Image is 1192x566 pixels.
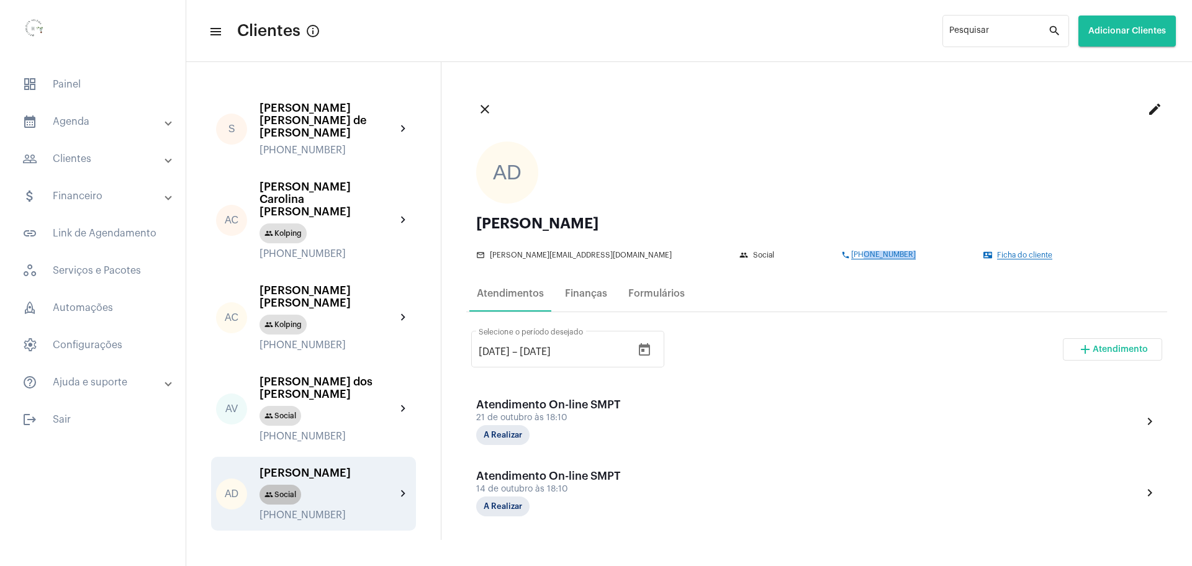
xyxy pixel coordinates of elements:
[12,330,173,360] span: Configurações
[22,375,37,390] mat-icon: sidenav icon
[632,338,657,362] button: Open calendar
[476,398,620,411] div: Atendimento On-line SMPT
[216,302,247,333] div: AC
[7,144,186,174] mat-expansion-panel-header: sidenav iconClientes
[490,251,672,259] span: [PERSON_NAME][EMAIL_ADDRESS][DOMAIN_NAME]
[396,122,411,137] mat-icon: chevron_right
[7,181,186,211] mat-expansion-panel-header: sidenav iconFinanceiro
[476,251,486,259] mat-icon: mail_outline
[22,300,37,315] span: sidenav icon
[396,213,411,228] mat-icon: chevron_right
[12,293,173,323] span: Automações
[264,490,273,499] mat-icon: group
[216,478,247,510] div: AD
[264,229,273,238] mat-icon: group
[264,320,273,329] mat-icon: group
[22,263,37,278] span: sidenav icon
[260,485,301,505] mat-chip: Social
[476,470,620,482] div: Atendimento On-line SMPT
[739,251,749,259] mat-icon: group
[753,251,774,259] span: Social
[260,406,301,426] mat-chip: Social
[22,189,166,204] mat-panel-title: Financeiro
[477,288,544,299] div: Atendimentos
[260,145,396,156] div: [PHONE_NUMBER]
[216,205,247,236] div: AC
[476,413,620,423] div: 21 de outubro às 18:10
[22,189,37,204] mat-icon: sidenav icon
[7,367,186,397] mat-expansion-panel-header: sidenav iconAjuda e suporte
[983,251,993,259] mat-icon: contact_mail
[1078,342,1093,357] mat-icon: add
[628,288,685,299] div: Formulários
[22,114,37,129] mat-icon: sidenav icon
[520,346,594,357] input: Data do fim
[260,510,396,521] div: [PHONE_NUMBER]
[851,251,916,259] span: [PHONE_NUMBER]
[841,251,851,259] mat-icon: phone
[22,77,37,92] span: sidenav icon
[565,288,607,299] div: Finanças
[260,223,307,243] mat-chip: Kolping
[1147,102,1162,117] mat-icon: edit
[260,181,396,218] div: [PERSON_NAME] Carolina [PERSON_NAME]
[10,6,60,56] img: 0d939d3e-dcd2-0964-4adc-7f8e0d1a206f.png
[305,24,320,38] mat-icon: Button that displays a tooltip when focused or hovered over
[260,102,396,139] div: [PERSON_NAME] [PERSON_NAME] de [PERSON_NAME]
[476,216,1157,231] div: [PERSON_NAME]
[1078,16,1176,47] button: Adicionar Clientes
[216,393,247,424] div: AV
[22,114,166,129] mat-panel-title: Agenda
[512,346,517,357] span: –
[12,218,173,248] span: Link de Agendamento
[260,248,396,259] div: [PHONE_NUMBER]
[22,338,37,353] span: sidenav icon
[260,284,396,309] div: [PERSON_NAME] [PERSON_NAME]
[476,496,530,516] mat-chip: A Realizar
[300,19,325,43] button: Button that displays a tooltip when focused or hovered over
[1142,414,1157,429] mat-icon: chevron_right
[997,251,1052,259] span: Ficha do cliente
[476,141,538,204] div: AD
[476,425,530,445] mat-chip: A Realizar
[12,256,173,285] span: Serviços e Pacotes
[12,405,173,434] span: Sair
[260,467,396,479] div: [PERSON_NAME]
[260,431,396,442] div: [PHONE_NUMBER]
[22,151,37,166] mat-icon: sidenav icon
[260,339,396,351] div: [PHONE_NUMBER]
[396,487,411,501] mat-icon: chevron_right
[7,107,186,137] mat-expansion-panel-header: sidenav iconAgenda
[1063,338,1162,361] button: Adicionar Atendimento
[1088,27,1166,35] span: Adicionar Clientes
[1142,485,1157,500] mat-icon: chevron_right
[477,102,492,117] mat-icon: close
[264,411,273,420] mat-icon: group
[22,375,166,390] mat-panel-title: Ajuda e suporte
[22,412,37,427] mat-icon: sidenav icon
[22,226,37,241] mat-icon: sidenav icon
[1048,24,1063,38] mat-icon: search
[209,24,221,39] mat-icon: sidenav icon
[479,346,510,357] input: Data de início
[22,151,166,166] mat-panel-title: Clientes
[1093,345,1148,354] span: Atendimento
[237,21,300,41] span: Clientes
[260,375,396,400] div: [PERSON_NAME] dos [PERSON_NAME]
[12,70,173,99] span: Painel
[949,29,1048,38] input: Pesquisar
[476,485,620,494] div: 14 de outubro às 18:10
[260,315,307,335] mat-chip: Kolping
[216,114,247,145] div: S
[396,310,411,325] mat-icon: chevron_right
[396,402,411,416] mat-icon: chevron_right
